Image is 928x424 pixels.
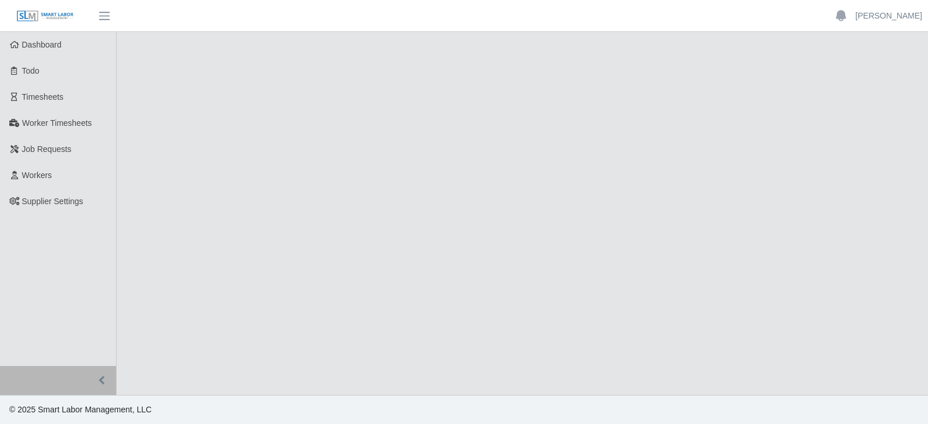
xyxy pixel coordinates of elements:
a: [PERSON_NAME] [855,10,922,22]
span: Workers [22,171,52,180]
span: Supplier Settings [22,197,84,206]
span: Worker Timesheets [22,118,92,128]
span: Todo [22,66,39,75]
span: Job Requests [22,144,72,154]
span: Timesheets [22,92,64,102]
span: Dashboard [22,40,62,49]
img: SLM Logo [16,10,74,23]
span: © 2025 Smart Labor Management, LLC [9,405,151,414]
